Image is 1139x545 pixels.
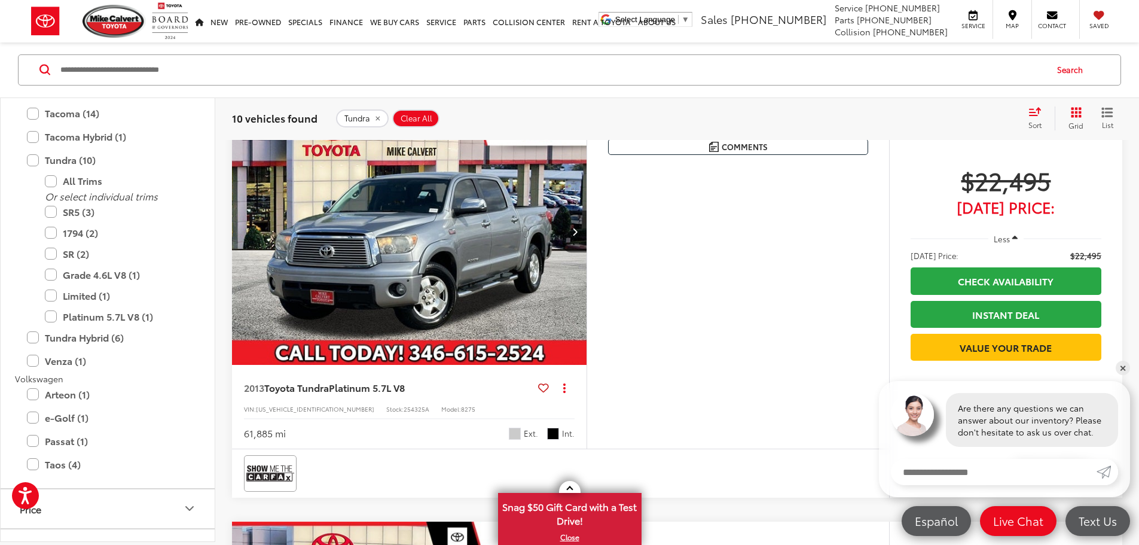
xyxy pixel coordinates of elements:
button: Select sort value [1022,106,1055,130]
label: SR5 (3) [45,202,188,223]
a: 2013Toyota TundraPlatinum 5.7L V8 [244,381,533,394]
div: 2013 Toyota Tundra Platinum 5.7L V8 0 [231,98,588,365]
span: Ext. [524,428,538,439]
img: Agent profile photo [891,393,934,436]
img: 2013 Toyota Tundra Platinum 5.7L V8 [231,98,588,366]
label: Limited (1) [45,285,188,306]
span: [DATE] Price: [911,201,1101,213]
label: SR (2) [45,243,188,264]
i: Or select individual trims [45,189,158,203]
span: Sort [1028,120,1042,130]
div: Price [20,503,41,514]
button: Comments [608,139,868,155]
a: Submit [1097,459,1118,485]
a: Instant Deal [911,301,1101,328]
button: Search [1046,55,1100,85]
span: Silver Sky Metallic [509,428,521,440]
span: 8275 [461,404,475,413]
span: 2013 [244,380,264,394]
span: Collision [835,26,871,38]
span: Grid [1068,120,1083,130]
div: Are there any questions we can answer about our inventory? Please don't hesitate to ask us over c... [946,393,1118,447]
span: Volkswagen [15,373,63,385]
span: Stock: [386,404,404,413]
span: [PHONE_NUMBER] [873,26,948,38]
span: Text Us [1073,513,1123,528]
span: Service [835,2,863,14]
a: 2013 Toyota Tundra Platinum 5.7L V82013 Toyota Tundra Platinum 5.7L V82013 Toyota Tundra Platinum... [231,98,588,365]
span: Parts [835,14,854,26]
span: Graphite [547,428,559,440]
button: Actions [554,377,575,398]
label: 1794 (2) [45,223,188,243]
input: Enter your message [891,459,1097,485]
button: List View [1092,106,1122,130]
button: PricePrice [1,489,216,528]
span: ▼ [682,15,689,24]
span: Clear All [401,114,432,123]
label: Platinum 5.7L V8 (1) [45,306,188,327]
span: Tundra [344,114,370,123]
label: Taos (4) [27,454,188,475]
span: [US_VEHICLE_IDENTIFICATION_NUMBER] [256,404,374,413]
label: Arteon (1) [27,384,188,405]
span: Int. [562,428,575,439]
button: Next image [563,211,587,252]
span: Snag $50 Gift Card with a Test Drive! [499,494,640,531]
span: 254325A [404,404,429,413]
a: Value Your Trade [911,334,1101,361]
span: [DATE] Price: [911,249,958,261]
a: Check Availability [911,267,1101,294]
label: Tundra (10) [27,150,188,170]
span: dropdown dots [563,383,566,392]
span: $22,495 [911,165,1101,195]
span: Map [999,22,1025,30]
span: Contact [1038,22,1066,30]
span: Model: [441,404,461,413]
label: Grade 4.6L V8 (1) [45,264,188,285]
img: Mike Calvert Toyota [83,5,146,38]
span: [PHONE_NUMBER] [857,14,932,26]
span: Platinum 5.7L V8 [329,380,405,394]
span: Español [909,513,964,528]
span: [PHONE_NUMBER] [731,11,826,27]
label: e-Golf (1) [27,407,188,428]
label: All Trims [45,170,188,191]
label: Passat (1) [27,431,188,452]
span: List [1101,120,1113,130]
div: 61,885 mi [244,427,286,440]
label: Tundra Hybrid (6) [27,327,188,348]
a: Español [902,506,971,536]
span: [PHONE_NUMBER] [865,2,940,14]
span: Saved [1086,22,1112,30]
span: Live Chat [987,513,1049,528]
label: Tacoma Hybrid (1) [27,126,188,147]
img: View CARFAX report [246,458,294,489]
span: Less [994,233,1010,244]
a: Text Us [1065,506,1130,536]
label: Tacoma (14) [27,103,188,124]
img: Comments [709,142,719,152]
span: Comments [722,141,768,153]
span: Sales [701,11,728,27]
span: Toyota Tundra [264,380,329,394]
button: Grid View [1055,106,1092,130]
div: Price [182,501,197,516]
button: Less [988,228,1024,249]
span: $22,495 [1070,249,1101,261]
button: remove Tundra [336,109,389,127]
span: Service [960,22,987,30]
span: 10 vehicles found [232,111,317,125]
label: Venza (1) [27,351,188,372]
span: VIN: [244,404,256,413]
input: Search by Make, Model, or Keyword [59,56,1046,84]
button: Clear All [392,109,439,127]
a: Live Chat [980,506,1056,536]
